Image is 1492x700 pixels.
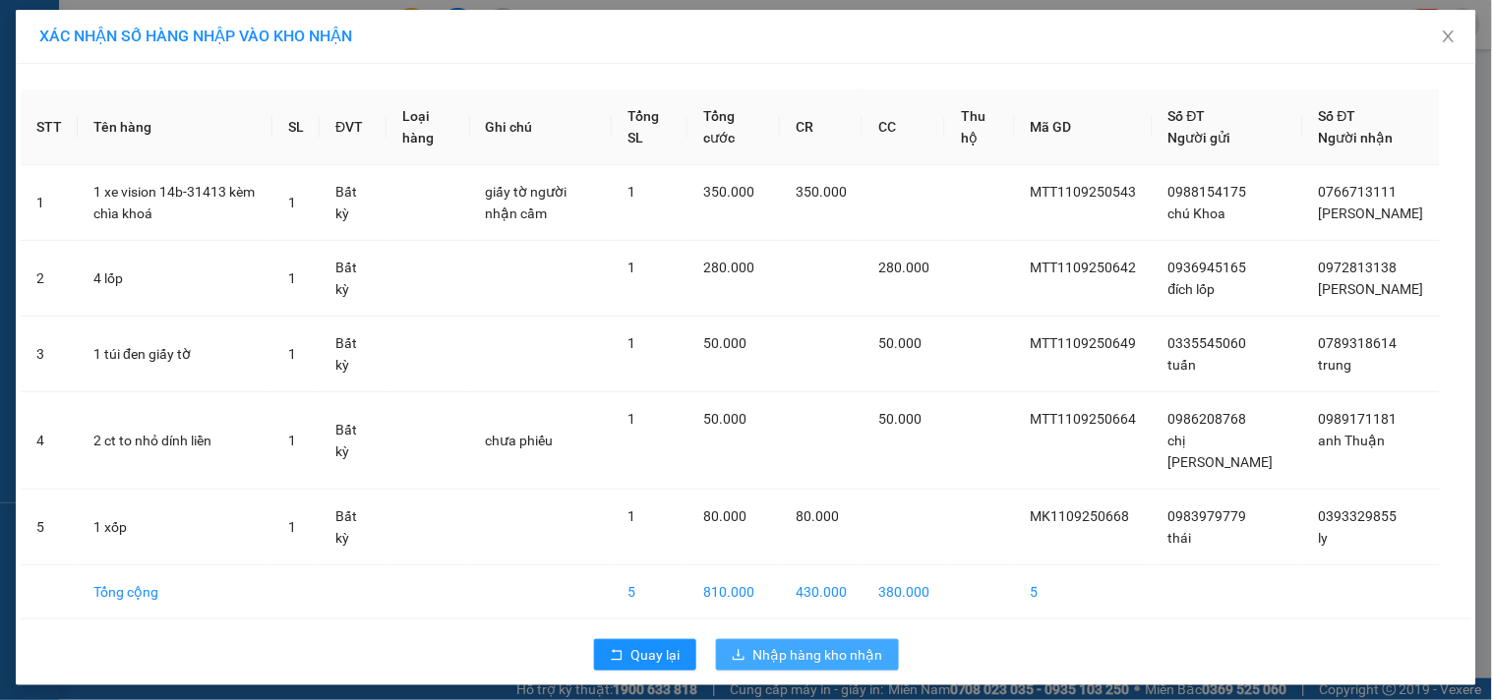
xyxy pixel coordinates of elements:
span: thái [1168,530,1192,546]
th: Thu hộ [945,89,1015,165]
span: Số ĐT [1319,108,1356,124]
span: MTT1109250642 [1031,260,1137,275]
span: 50.000 [878,411,922,427]
span: 1 [288,270,296,286]
td: 5 [1015,565,1153,619]
th: CR [780,89,863,165]
span: chưa phiếu [486,433,554,448]
span: anh Thuận [1319,433,1386,448]
span: 0988154175 [1168,184,1247,200]
button: rollbackQuay lại [594,639,696,671]
td: Bất kỳ [320,490,386,565]
span: MK1109250668 [1031,508,1130,524]
th: Tổng SL [612,89,687,165]
span: 0789318614 [1319,335,1398,351]
td: 1 [21,165,78,241]
span: [PERSON_NAME] [1319,205,1424,221]
th: ĐVT [320,89,386,165]
td: 1 xốp [78,490,272,565]
th: Tổng cước [687,89,780,165]
span: 50.000 [703,411,746,427]
span: close [1441,29,1457,44]
th: SL [272,89,320,165]
button: Close [1421,10,1476,65]
span: MTT1109250543 [1031,184,1137,200]
td: Bất kỳ [320,317,386,392]
span: 0936945165 [1168,260,1247,275]
span: 80.000 [796,508,839,524]
span: 80.000 [703,508,746,524]
td: 380.000 [863,565,945,619]
td: 810.000 [687,565,780,619]
span: 1 [288,346,296,362]
th: Ghi chú [470,89,613,165]
span: 1 [288,195,296,210]
span: 0986208768 [1168,411,1247,427]
span: 0393329855 [1319,508,1398,524]
span: 0983979779 [1168,508,1247,524]
td: 2 ct to nhỏ dính liền [78,392,272,490]
span: 50.000 [703,335,746,351]
span: Nhập hàng kho nhận [753,644,883,666]
td: 1 túi đen giấy tờ [78,317,272,392]
span: Quay lại [631,644,681,666]
span: tuấn [1168,357,1197,373]
span: 0972813138 [1319,260,1398,275]
span: XÁC NHẬN SỐ HÀNG NHẬP VÀO KHO NHẬN [39,27,352,45]
span: 1 [288,433,296,448]
td: Bất kỳ [320,165,386,241]
td: Tổng cộng [78,565,272,619]
span: 1 [627,508,635,524]
th: STT [21,89,78,165]
span: giấy tờ người nhận cầm [486,184,567,221]
span: Số ĐT [1168,108,1206,124]
span: 1 [627,260,635,275]
span: 1 [627,335,635,351]
span: 1 [627,411,635,427]
span: chị [PERSON_NAME] [1168,433,1274,470]
span: 1 [288,519,296,535]
td: 4 [21,392,78,490]
th: Loại hàng [387,89,470,165]
span: 0335545060 [1168,335,1247,351]
span: đích lốp [1168,281,1216,297]
span: 280.000 [878,260,929,275]
span: ly [1319,530,1329,546]
span: chú Khoa [1168,205,1226,221]
span: MTT1109250664 [1031,411,1137,427]
button: downloadNhập hàng kho nhận [716,639,899,671]
td: 1 xe vision 14b-31413 kèm chìa khoá [78,165,272,241]
span: rollback [610,648,624,664]
td: Bất kỳ [320,392,386,490]
span: Người nhận [1319,130,1394,146]
span: trung [1319,357,1352,373]
span: download [732,648,746,664]
th: Tên hàng [78,89,272,165]
span: 0766713111 [1319,184,1398,200]
td: 5 [612,565,687,619]
td: 5 [21,490,78,565]
td: 3 [21,317,78,392]
span: 280.000 [703,260,754,275]
td: 2 [21,241,78,317]
td: 4 lốp [78,241,272,317]
span: 350.000 [703,184,754,200]
span: [PERSON_NAME] [1319,281,1424,297]
th: CC [863,89,945,165]
span: MTT1109250649 [1031,335,1137,351]
td: Bất kỳ [320,241,386,317]
th: Mã GD [1015,89,1153,165]
span: Người gửi [1168,130,1231,146]
span: 1 [627,184,635,200]
td: 430.000 [780,565,863,619]
span: 0989171181 [1319,411,1398,427]
span: 50.000 [878,335,922,351]
span: 350.000 [796,184,847,200]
